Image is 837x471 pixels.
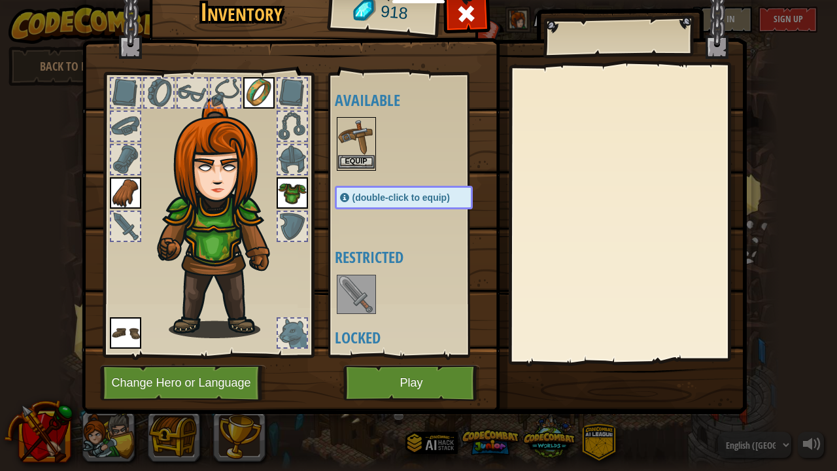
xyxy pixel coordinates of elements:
h4: Locked [335,329,499,346]
img: portrait.png [338,276,375,313]
h4: Restricted [335,249,499,266]
button: Play [343,365,480,401]
img: hair_f2.png [152,97,293,338]
img: portrait.png [243,77,275,109]
img: portrait.png [110,317,141,349]
span: (double-click to equip) [352,192,450,203]
button: Change Hero or Language [100,365,266,401]
button: Equip [338,155,375,169]
h4: Available [335,92,499,109]
img: portrait.png [338,118,375,155]
img: portrait.png [277,177,308,209]
img: portrait.png [110,177,141,209]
